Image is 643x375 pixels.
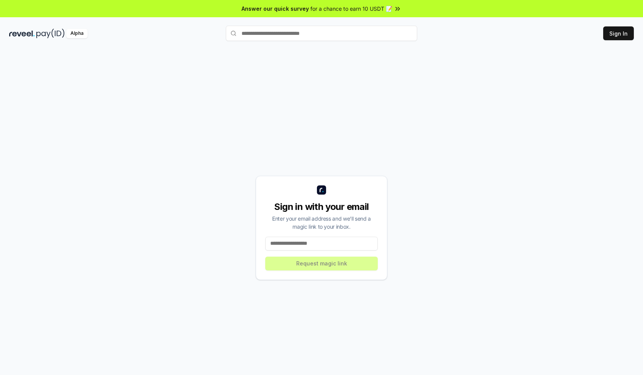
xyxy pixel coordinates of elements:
[265,215,378,231] div: Enter your email address and we’ll send a magic link to your inbox.
[310,5,392,13] span: for a chance to earn 10 USDT 📝
[317,185,326,195] img: logo_small
[265,201,378,213] div: Sign in with your email
[603,26,634,40] button: Sign In
[36,29,65,38] img: pay_id
[9,29,35,38] img: reveel_dark
[66,29,88,38] div: Alpha
[242,5,309,13] span: Answer our quick survey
